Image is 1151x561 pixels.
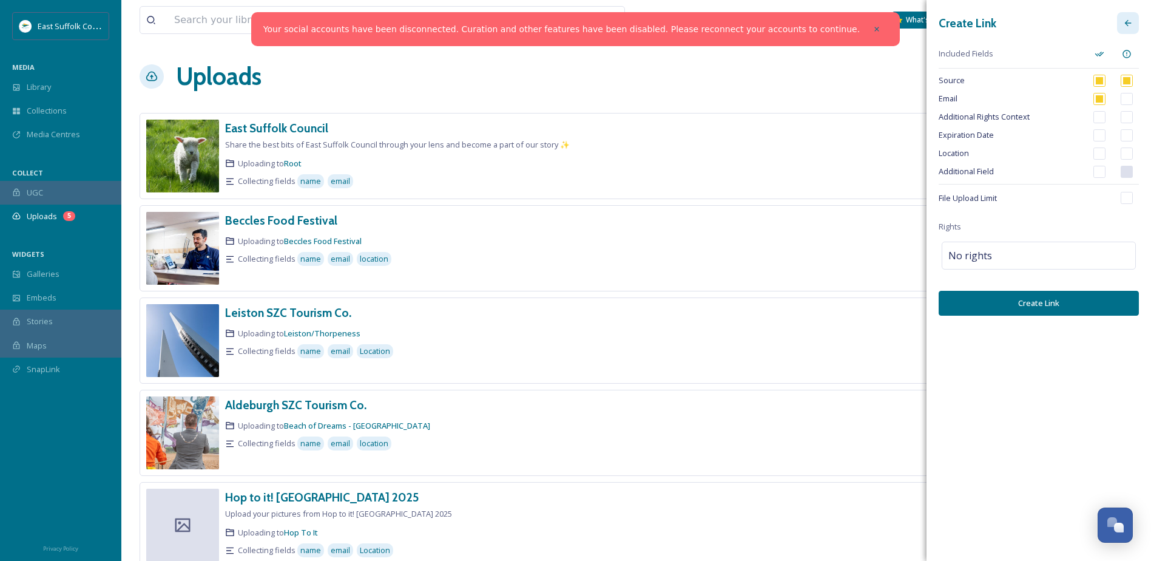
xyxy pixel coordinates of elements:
img: 353b3d7a-9be4-4484-8d82-63acd3578386.jpg [146,120,219,192]
a: Leiston/Thorpeness [284,328,360,339]
span: Library [27,81,51,93]
span: location [360,438,388,449]
span: Collecting fields [238,175,295,187]
img: ESC%20Logo.png [19,20,32,32]
span: email [331,438,350,449]
span: Location [360,545,390,556]
img: 80ca2aac-2756-4010-af02-ec397a08ce97.jpg [146,212,219,285]
span: Expiration Date [939,129,1084,141]
span: Galleries [27,268,59,280]
span: email [331,175,350,187]
h3: East Suffolk Council [225,121,328,135]
a: Beccles Food Festival [284,236,362,246]
span: name [300,253,321,265]
a: Your social accounts have been disconnected. Curation and other features have been disabled. Plea... [263,23,860,36]
h3: Leiston SZC Tourism Co. [225,305,351,320]
a: Leiston SZC Tourism Co. [225,304,351,322]
h3: Hop to it! [GEOGRAPHIC_DATA] 2025 [225,490,419,505]
span: Embeds [27,292,56,304]
span: Stories [27,316,53,327]
span: name [300,438,321,449]
span: name [300,345,321,357]
span: UGC [27,187,43,199]
a: View all files [547,8,618,32]
span: Maps [27,340,47,352]
a: Beccles Food Festival [225,212,337,229]
span: Additional Rights Context [939,111,1084,123]
img: ab8b8b33-fa7f-4ff6-a385-c63432738242.jpg [146,396,219,469]
span: Collecting fields [238,253,295,265]
span: email [331,545,350,556]
span: SnapLink [27,364,60,375]
span: Media Centres [27,129,80,140]
a: What's New [893,12,953,29]
div: 5 [63,211,75,221]
span: Included Fields [939,48,1084,59]
span: Rights [939,221,961,233]
button: Create Link [939,291,1139,316]
input: Search your library [168,7,525,33]
span: WIDGETS [12,250,44,259]
span: Collecting fields [238,345,295,357]
span: Additional Field [939,166,1084,177]
span: Uploads [27,211,57,222]
span: Uploading to [238,158,302,169]
span: Share the best bits of East Suffolk Council through your lens and become a part of our story ✨ [225,139,570,150]
a: Root [284,158,302,169]
span: Uploading to [238,236,362,247]
span: Location [360,345,390,357]
h3: Beccles Food Festival [225,213,337,228]
span: Collecting fields [238,545,295,556]
a: Aldeburgh SZC Tourism Co. [225,396,366,414]
span: Uploading to [238,328,360,339]
a: Privacy Policy [43,540,78,555]
span: Upload your pictures from Hop to it! [GEOGRAPHIC_DATA] 2025 [225,508,452,519]
span: name [300,175,321,187]
button: Open Chat [1098,508,1133,543]
span: MEDIA [12,63,35,72]
span: Collections [27,105,67,117]
span: East Suffolk Council [38,20,109,32]
a: Hop To It [284,527,318,538]
span: Uploading to [238,420,430,432]
span: File Upload Limit [939,192,1112,204]
span: Source [939,75,1084,86]
span: Email [939,93,1084,104]
a: Beach of Dreams - [GEOGRAPHIC_DATA] [284,420,430,431]
span: Uploading to [238,527,318,539]
h3: Create Link [939,15,996,32]
h3: Aldeburgh SZC Tourism Co. [225,398,366,412]
span: Location [939,148,1084,159]
span: location [360,253,388,265]
span: Privacy Policy [43,545,78,552]
a: Uploads [176,58,262,95]
a: Hop to it! [GEOGRAPHIC_DATA] 2025 [225,489,419,506]
span: COLLECT [12,168,43,177]
a: East Suffolk Council [225,120,328,137]
img: 0a231490-cc15-454b-92b4-bb0027b4b73f.jpg [146,304,219,377]
span: No rights [948,248,992,263]
span: email [331,253,350,265]
span: email [331,345,350,357]
span: Collecting fields [238,438,295,449]
span: name [300,545,321,556]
